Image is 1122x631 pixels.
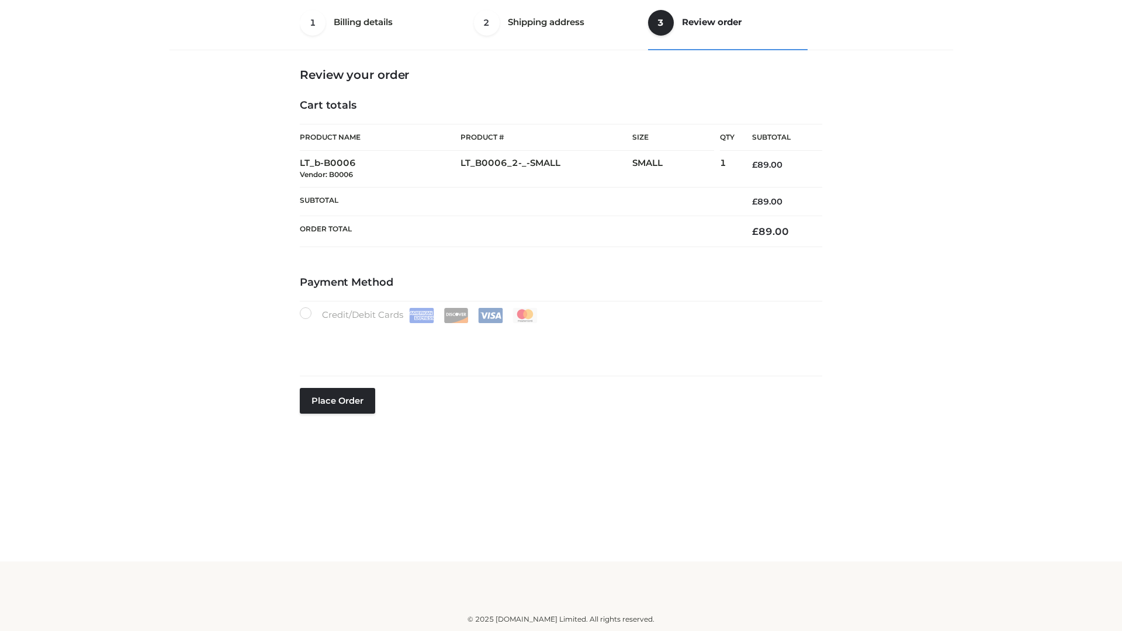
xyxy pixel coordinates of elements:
th: Product Name [300,124,460,151]
td: 1 [720,151,735,188]
img: Visa [478,308,503,323]
th: Order Total [300,216,735,247]
button: Place order [300,388,375,414]
label: Credit/Debit Cards [300,307,539,323]
img: Discover [444,308,469,323]
h4: Payment Method [300,276,822,289]
td: SMALL [632,151,720,188]
bdi: 89.00 [752,226,789,237]
th: Subtotal [735,124,822,151]
img: Mastercard [512,308,538,323]
iframe: Secure payment input frame [297,321,820,363]
bdi: 89.00 [752,196,782,207]
img: Amex [409,308,434,323]
th: Subtotal [300,187,735,216]
td: LT_B0006_2-_-SMALL [460,151,632,188]
th: Size [632,124,714,151]
bdi: 89.00 [752,160,782,170]
span: £ [752,160,757,170]
h4: Cart totals [300,99,822,112]
td: LT_b-B0006 [300,151,460,188]
div: © 2025 [DOMAIN_NAME] Limited. All rights reserved. [174,613,948,625]
small: Vendor: B0006 [300,170,353,179]
th: Qty [720,124,735,151]
h3: Review your order [300,68,822,82]
span: £ [752,196,757,207]
th: Product # [460,124,632,151]
span: £ [752,226,759,237]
